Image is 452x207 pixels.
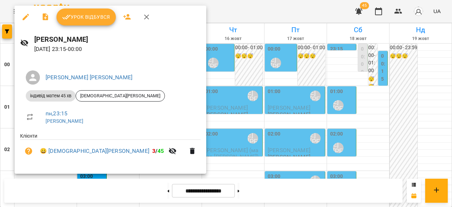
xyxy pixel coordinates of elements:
[34,45,201,53] p: [DATE] 23:15 - 00:00
[62,13,110,21] span: Урок відбувся
[152,148,155,154] span: 3
[56,8,116,25] button: Урок відбувся
[46,118,83,124] a: [PERSON_NAME]
[20,132,201,165] ul: Клієнти
[26,93,76,99] span: індивід матем 45 хв
[152,148,164,154] b: /
[20,143,37,160] button: Візит ще не сплачено. Додати оплату?
[34,34,201,45] h6: [PERSON_NAME]
[46,110,67,117] a: пн , 23:15
[46,74,132,81] a: [PERSON_NAME] [PERSON_NAME]
[157,148,164,154] span: 45
[40,147,149,155] a: 😀 [DEMOGRAPHIC_DATA][PERSON_NAME]
[76,93,165,99] span: [DEMOGRAPHIC_DATA][PERSON_NAME]
[76,90,165,102] div: [DEMOGRAPHIC_DATA][PERSON_NAME]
